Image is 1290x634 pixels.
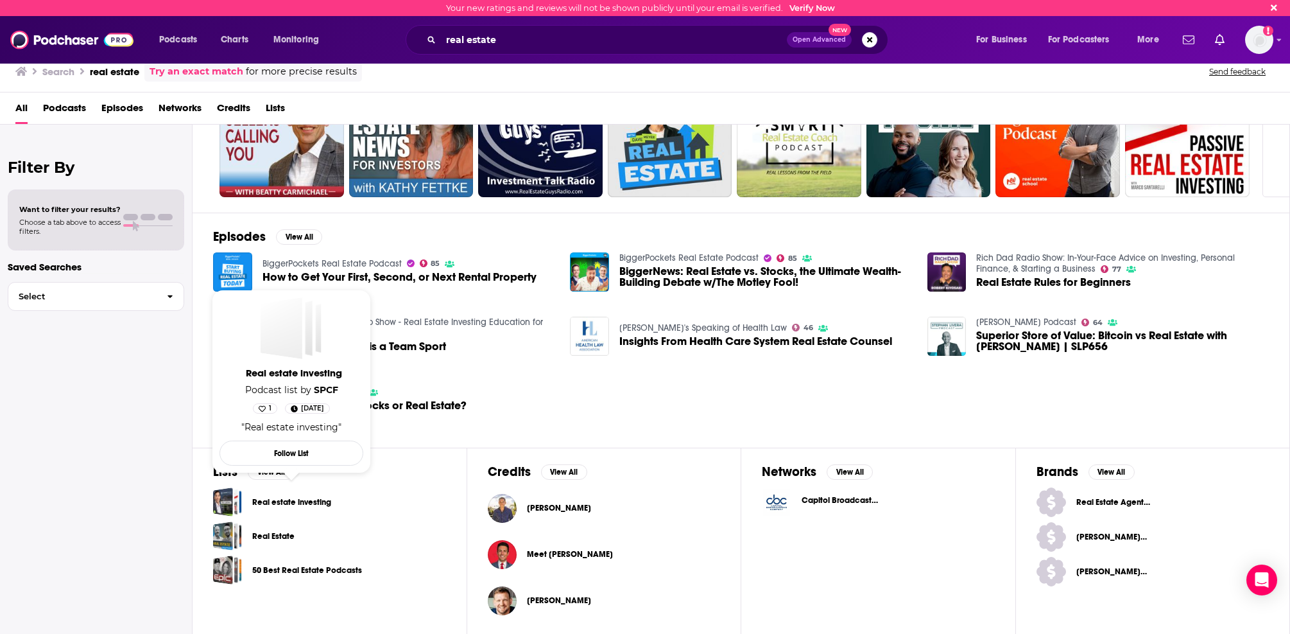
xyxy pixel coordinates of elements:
[1040,30,1128,50] button: open menu
[488,540,517,569] img: Meet Kevin
[262,272,537,283] span: How to Get Your First, Second, or Next Rental Property
[527,595,591,606] span: [PERSON_NAME]
[273,31,319,49] span: Monitoring
[762,464,873,480] a: NetworksView All
[1036,464,1135,480] a: BrandsView All
[976,31,1027,49] span: For Business
[418,25,900,55] div: Search podcasts, credits, & more...
[478,73,603,197] a: 66
[240,384,343,396] span: Podcast list by
[252,529,295,543] a: Real Estate
[213,522,242,550] a: Real Estate
[619,322,787,333] a: AHLA's Speaking of Health Law
[788,256,797,261] span: 85
[804,325,813,331] span: 46
[570,317,609,356] a: Insights From Health Care System Real Estate Counsel
[8,261,184,273] p: Saved Searches
[159,31,197,49] span: Podcasts
[246,64,357,79] span: for more precise results
[488,494,517,523] img: Tony Javier
[927,252,967,292] img: Real Estate Rules for Beginners
[927,317,967,356] img: Superior Store of Value: Bitcoin vs Real Estate with Leon Wankum | SLP656
[488,464,531,480] h2: Credits
[488,464,587,480] a: CreditsView All
[789,3,835,13] a: Verify Now
[222,367,366,384] a: Real estate investing
[619,336,892,347] span: Insights From Health Care System Real Estate Counsel
[1245,26,1273,54] span: Logged in as charlottestone
[101,98,143,124] a: Episodes
[802,495,922,506] span: Capitol Broadcasting Company
[527,503,591,513] span: [PERSON_NAME]
[150,64,243,79] a: Try an exact match
[252,563,362,577] a: 50 Best Real Estate Podcasts
[1205,66,1269,77] button: Send feedback
[159,98,202,124] a: Networks
[777,254,797,262] a: 85
[10,28,133,52] img: Podchaser - Follow, Share and Rate Podcasts
[446,3,835,13] div: Your new ratings and reviews will not be shown publicly until your email is verified.
[420,260,440,267] a: 85
[976,252,1235,274] a: Rich Dad Radio Show: In-Your-Face Advice on Investing, Personal Finance, & Starting a Business
[253,403,277,414] button: 1 Likes
[1263,26,1273,36] svg: Email not verified
[976,317,1076,328] a: Stephan Livera Podcast
[219,441,363,466] button: Follow List
[213,252,252,292] img: How to Get Your First, Second, or Next Rental Property
[301,402,324,415] span: [DATE]
[8,292,157,301] span: Select
[213,229,322,245] a: EpisodesView All
[1101,265,1121,273] a: 77
[43,98,86,124] span: Podcasts
[1076,567,1152,577] span: [PERSON_NAME] Real Estate Agents I [DOMAIN_NAME]
[252,495,331,509] a: Real estate investing
[1210,29,1230,51] a: Show notifications dropdown
[262,258,402,269] a: BiggerPockets Real Estate Podcast
[150,30,214,50] button: open menu
[276,229,322,245] button: View All
[1245,26,1273,54] img: User Profile
[213,556,242,585] a: 50 Best Real Estate Podcasts
[619,266,912,288] a: BiggerNews: Real Estate vs. Stocks, the Ultimate Wealth-Building Debate w/The Motley Fool!
[570,252,609,292] img: BiggerNews: Real Estate vs. Stocks, the Ultimate Wealth-Building Debate w/The Motley Fool!
[827,464,873,480] button: View All
[19,205,121,214] span: Want to filter your results?
[15,98,28,124] span: All
[967,30,1043,50] button: open menu
[488,586,517,615] img: Alan Corey
[793,37,846,43] span: Open Advanced
[976,330,1269,352] a: Superior Store of Value: Bitcoin vs Real Estate with Leon Wankum | SLP656
[314,384,338,396] a: SPCF
[1036,557,1269,586] a: [PERSON_NAME] Real Estate Agents I [DOMAIN_NAME]
[262,317,543,339] a: The Real Estate Guys Radio Show - Real Estate Investing Education for Effective Action
[737,73,861,197] a: 48
[42,66,74,78] h3: Search
[269,402,271,415] span: 1
[349,73,474,197] a: 64
[527,503,591,513] a: Tony Javier
[261,297,322,359] span: Real estate investing
[19,218,121,236] span: Choose a tab above to access filters.
[213,488,242,516] a: Real estate investing
[527,549,613,559] span: Meet [PERSON_NAME]
[488,580,721,621] button: Alan CoreyAlan Corey
[266,98,285,124] a: Lists
[264,30,336,50] button: open menu
[1246,565,1277,595] div: Open Intercom Messenger
[1245,26,1273,54] button: Show profile menu
[1076,497,1152,507] span: Real Estate Agents I Trust
[976,277,1131,288] a: Real Estate Rules for Beginners
[1112,267,1121,272] span: 77
[762,488,995,517] a: Capitol Broadcasting Company logoCapitol Broadcasting Company
[1076,532,1152,542] span: [PERSON_NAME] Real Estate Agents I Trust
